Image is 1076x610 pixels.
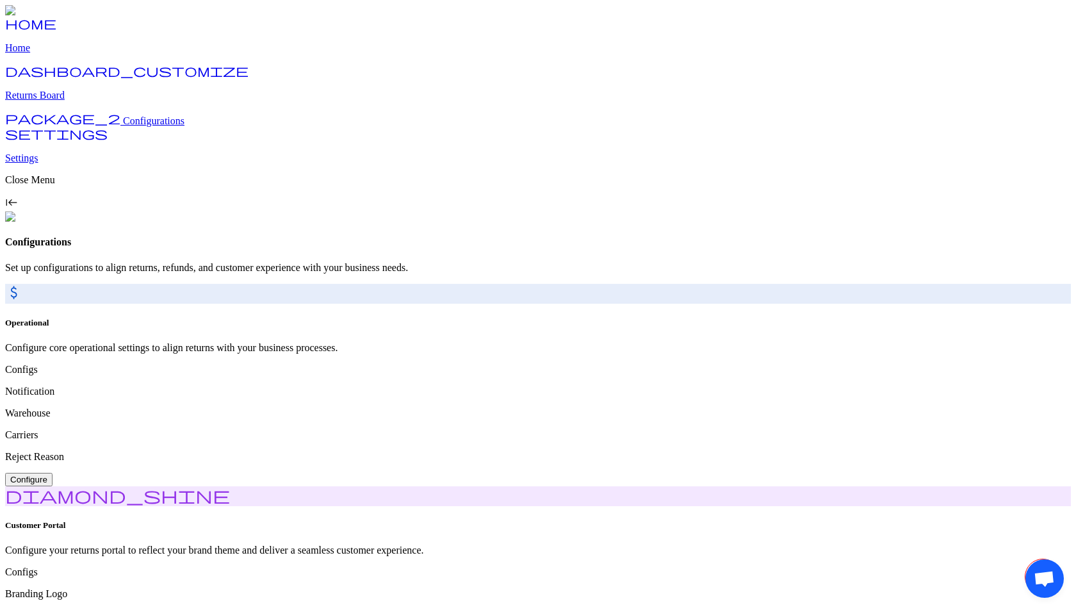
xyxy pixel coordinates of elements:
[5,236,1071,248] h4: Configurations
[5,318,1071,328] h5: Operational
[5,451,1071,463] p: Reject Reason
[5,174,1071,186] p: Close Menu
[5,68,1071,101] a: dashboard_customize Returns Board
[5,364,38,375] span: Configs
[5,64,249,77] span: dashboard_customize
[5,152,1071,164] p: Settings
[5,429,1071,441] p: Carriers
[5,520,1071,531] h5: Customer Portal
[5,386,1071,397] p: Notification
[5,211,88,223] img: commonGraphics
[5,17,56,29] span: home
[5,473,1071,486] a: Configure
[5,342,1071,354] p: Configure core operational settings to align returns with your business processes.
[5,545,1071,556] p: Configure your returns portal to reflect your brand theme and deliver a seamless customer experie...
[10,475,47,484] span: Configure
[5,174,1071,211] div: Close Menukeyboard_tab_rtl
[5,127,108,140] span: settings
[5,284,22,301] span: attach_money
[5,115,184,126] a: package_2 Configurations
[5,196,18,209] span: keyboard_tab_rtl
[5,486,230,504] span: diamond_shine
[5,262,1071,274] p: Set up configurations to align returns, refunds, and customer experience with your business needs.
[5,90,1071,101] p: Returns Board
[5,21,1071,54] a: home Home
[5,42,1071,54] p: Home
[5,566,38,577] span: Configs
[5,408,1071,419] p: Warehouse
[5,131,1071,164] a: settings Settings
[123,115,184,126] span: Configurations
[5,111,120,124] span: package_2
[1025,559,1061,595] div: Open chat
[5,5,37,17] img: Logo
[5,473,53,486] button: Configure
[5,588,1071,600] p: Branding Logo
